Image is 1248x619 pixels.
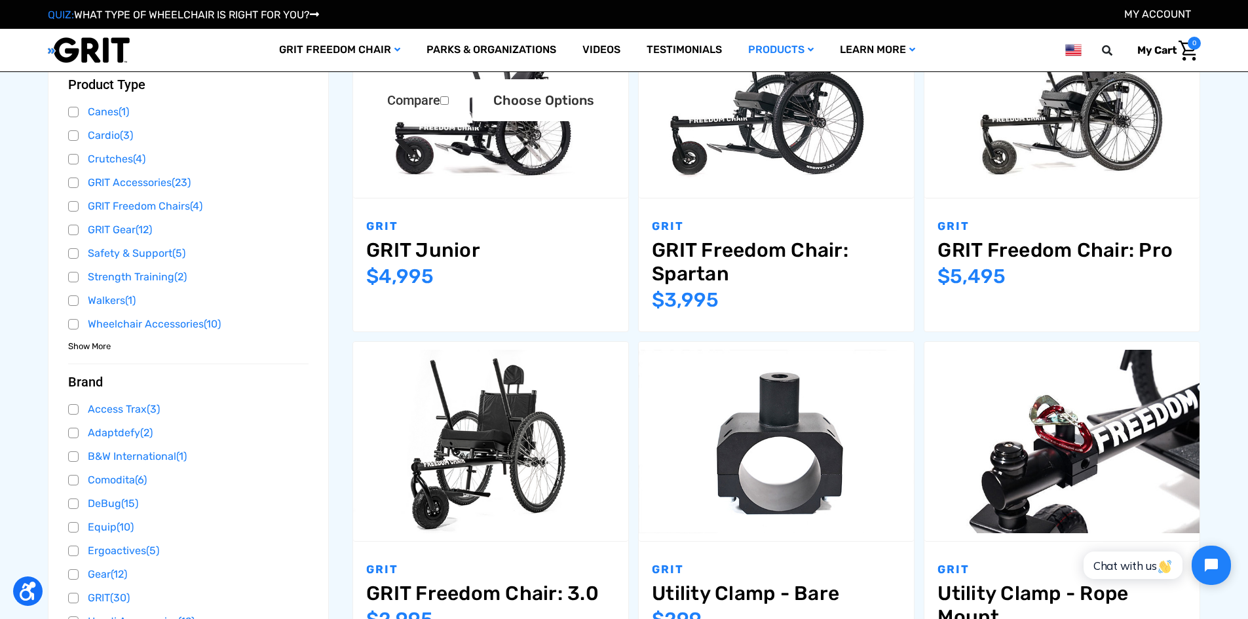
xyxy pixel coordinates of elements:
label: Compare [366,79,470,121]
img: Cart [1179,41,1198,61]
span: (23) [172,176,191,189]
a: DeBug(15) [68,494,309,514]
span: Brand [68,374,103,390]
span: (10) [204,318,221,330]
a: GRIT Freedom Chair: Pro,$5,495.00 [937,238,1186,262]
a: GRIT Freedom Chairs(4) [68,197,309,216]
span: (12) [136,223,152,236]
span: (5) [172,247,185,259]
a: GRIT Freedom Chair: 3.0,$2,995.00 [353,342,628,542]
a: Access Trax(3) [68,400,309,419]
img: Utility Clamp - Bare [639,350,914,533]
a: Ergoactives(5) [68,541,309,561]
img: GRIT Freedom Chair: Spartan [639,7,914,190]
a: Learn More [827,29,928,71]
span: (2) [140,426,153,439]
a: Crutches(4) [68,149,309,169]
a: Cardio(3) [68,126,309,145]
span: (4) [133,153,145,165]
span: (4) [190,200,202,212]
a: Equip(10) [68,517,309,537]
span: My Cart [1137,44,1177,56]
a: Show More [68,339,111,352]
a: Videos [569,29,633,71]
span: (1) [176,450,187,462]
p: GRIT [366,218,615,235]
span: (30) [110,591,130,604]
span: (15) [121,497,138,510]
a: Parks & Organizations [413,29,569,71]
a: Products [735,29,827,71]
span: $4,995 [366,265,434,288]
p: GRIT [652,561,901,578]
input: Search [1108,37,1127,64]
input: Compare [440,96,449,105]
a: Gear(12) [68,565,309,584]
span: $5,495 [937,265,1006,288]
span: 0 [1188,37,1201,50]
a: Choose Options [472,79,615,121]
span: (6) [135,474,147,486]
span: Show More [68,340,111,353]
a: Safety & Support(5) [68,244,309,263]
a: Account [1124,8,1191,20]
img: GRIT Freedom Chair Pro: the Pro model shown including contoured Invacare Matrx seatback, Spinergy... [924,7,1200,190]
p: GRIT [652,218,901,235]
span: (2) [174,271,187,283]
button: Product Type [68,77,309,92]
a: Utility Clamp - Bare,$299.00 [652,582,901,605]
img: Utility Clamp - Rope Mount [924,350,1200,533]
a: Adaptdefy(2) [68,423,309,443]
a: GRIT Freedom Chair: Spartan,$3,995.00 [652,238,901,286]
a: GRIT Freedom Chair [266,29,413,71]
a: Strength Training(2) [68,267,309,287]
a: Utility Clamp - Bare,$299.00 [639,342,914,542]
img: GRIT All-Terrain Wheelchair and Mobility Equipment [48,37,130,64]
a: GRIT Accessories(23) [68,173,309,193]
img: us.png [1065,42,1081,58]
p: GRIT [937,561,1186,578]
p: GRIT [937,218,1186,235]
button: Brand [68,374,309,390]
a: Comodita(6) [68,470,309,490]
a: Wheelchair Accessories(10) [68,314,309,334]
span: (1) [125,294,136,307]
a: Walkers(1) [68,291,309,310]
span: (3) [120,129,133,141]
span: (10) [117,521,134,533]
span: (12) [111,568,127,580]
iframe: Tidio Chat [1069,535,1242,596]
span: Product Type [68,77,145,92]
a: GRIT Gear(12) [68,220,309,240]
img: GRIT Junior: GRIT Freedom Chair all terrain wheelchair engineered specifically for kids [353,7,628,190]
a: Testimonials [633,29,735,71]
a: Cart with 0 items [1127,37,1201,64]
span: $3,995 [652,288,719,312]
span: (3) [147,403,160,415]
a: GRIT Junior,$4,995.00 [366,238,615,262]
span: (1) [119,105,129,118]
span: QUIZ: [48,9,74,21]
a: Canes(1) [68,102,309,122]
p: GRIT [366,561,615,578]
a: B&W International(1) [68,447,309,466]
a: Utility Clamp - Rope Mount,$349.00 [924,342,1200,542]
img: GRIT Freedom Chair: 3.0 [353,350,628,533]
a: QUIZ:WHAT TYPE OF WHEELCHAIR IS RIGHT FOR YOU? [48,9,319,21]
span: (5) [146,544,159,557]
a: GRIT Freedom Chair: 3.0,$2,995.00 [366,582,615,605]
a: GRIT(30) [68,588,309,608]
